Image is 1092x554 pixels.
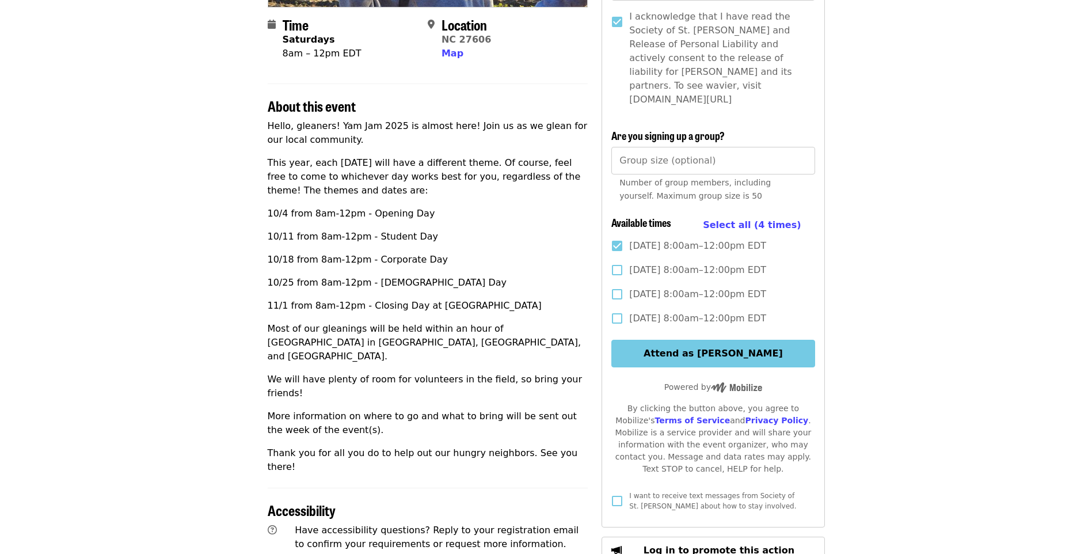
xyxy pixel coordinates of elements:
i: question-circle icon [268,525,277,536]
span: Powered by [664,382,762,392]
span: I acknowledge that I have read the Society of St. [PERSON_NAME] and Release of Personal Liability... [629,10,805,107]
p: 10/4 from 8am-12pm - Opening Day [268,207,588,221]
i: calendar icon [268,19,276,30]
a: NC 27606 [442,34,491,45]
span: Are you signing up a group? [611,128,725,143]
p: 10/11 from 8am-12pm - Student Day [268,230,588,244]
span: Select all (4 times) [703,219,801,230]
span: [DATE] 8:00am–12:00pm EDT [629,287,766,301]
span: [DATE] 8:00am–12:00pm EDT [629,239,766,253]
p: This year, each [DATE] will have a different theme. Of course, feel free to come to whichever day... [268,156,588,198]
span: I want to receive text messages from Society of St. [PERSON_NAME] about how to stay involved. [629,492,796,510]
p: More information on where to go and what to bring will be sent out the week of the event(s). [268,409,588,437]
button: Select all (4 times) [703,217,801,234]
span: [DATE] 8:00am–12:00pm EDT [629,312,766,325]
p: Most of our gleanings will be held within an hour of [GEOGRAPHIC_DATA] in [GEOGRAPHIC_DATA], [GEO... [268,322,588,363]
span: Time [283,14,309,35]
strong: Saturdays [283,34,335,45]
p: 10/25 from 8am-12pm - [DEMOGRAPHIC_DATA] Day [268,276,588,290]
button: Map [442,47,463,60]
i: map-marker-alt icon [428,19,435,30]
p: Thank you for all you do to help out our hungry neighbors. See you there! [268,446,588,474]
span: Accessibility [268,500,336,520]
p: We will have plenty of room for volunteers in the field, so bring your friends! [268,373,588,400]
span: [DATE] 8:00am–12:00pm EDT [629,263,766,277]
span: About this event [268,96,356,116]
span: Location [442,14,487,35]
a: Privacy Policy [745,416,808,425]
div: 8am – 12pm EDT [283,47,362,60]
div: By clicking the button above, you agree to Mobilize's and . Mobilize is a service provider and wi... [611,403,815,475]
button: Attend as [PERSON_NAME] [611,340,815,367]
span: Available times [611,215,671,230]
img: Powered by Mobilize [711,382,762,393]
p: Hello, gleaners! Yam Jam 2025 is almost here! Join us as we glean for our local community. [268,119,588,147]
span: Map [442,48,463,59]
a: Terms of Service [655,416,730,425]
p: 11/1 from 8am-12pm - Closing Day at [GEOGRAPHIC_DATA] [268,299,588,313]
p: 10/18 from 8am-12pm - Corporate Day [268,253,588,267]
span: Number of group members, including yourself. Maximum group size is 50 [619,178,771,200]
input: [object Object] [611,147,815,174]
span: Have accessibility questions? Reply to your registration email to confirm your requirements or re... [295,525,579,549]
